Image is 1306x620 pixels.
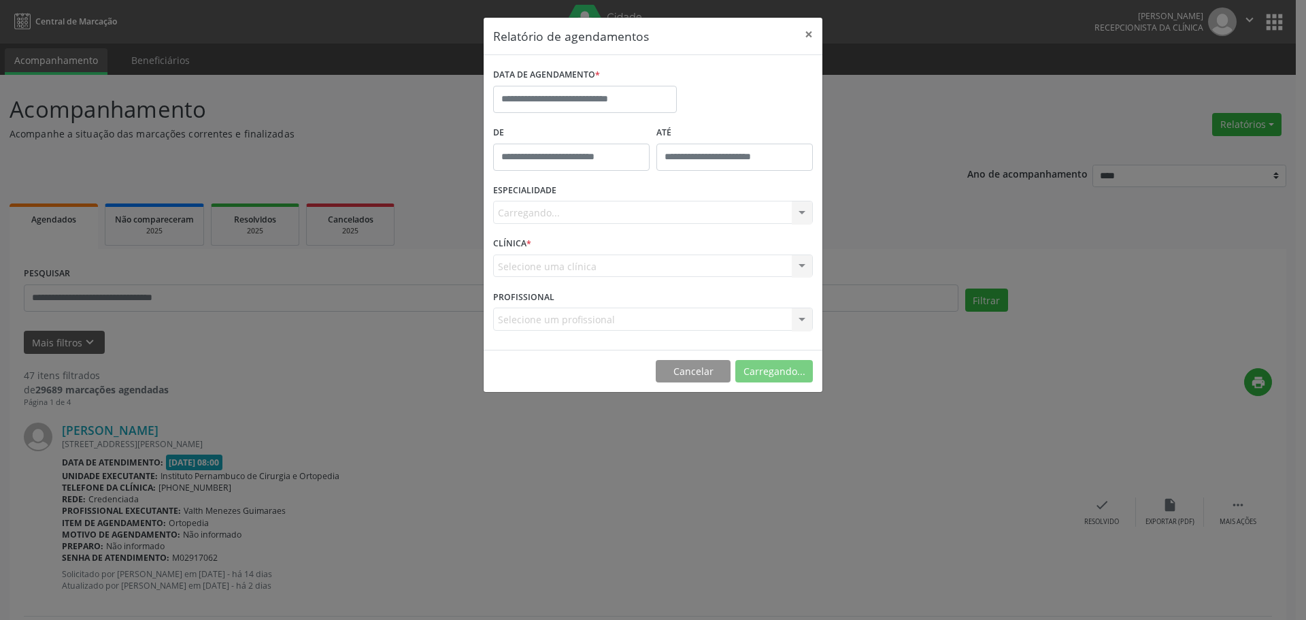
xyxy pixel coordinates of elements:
[656,360,731,383] button: Cancelar
[493,123,650,144] label: De
[493,180,556,201] label: ESPECIALIDADE
[493,27,649,45] h5: Relatório de agendamentos
[735,360,813,383] button: Carregando...
[493,65,600,86] label: DATA DE AGENDAMENTO
[795,18,822,51] button: Close
[493,233,531,255] label: CLÍNICA
[493,287,554,308] label: PROFISSIONAL
[656,123,813,144] label: ATÉ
